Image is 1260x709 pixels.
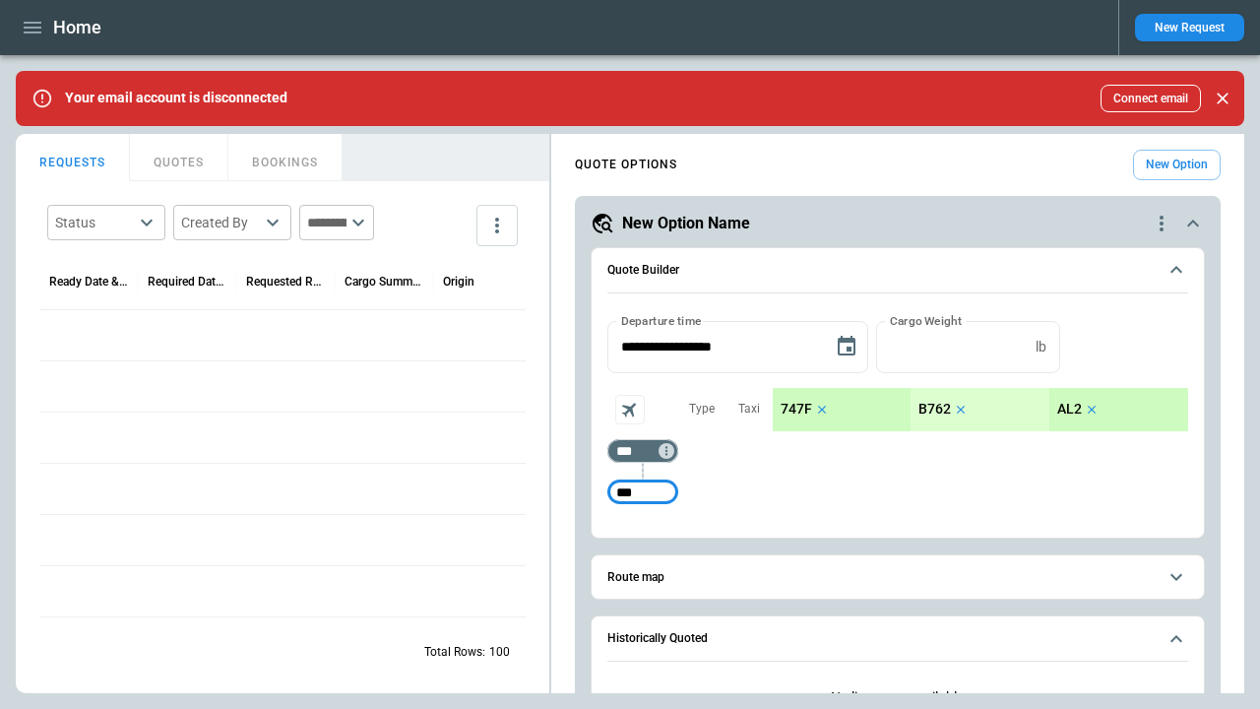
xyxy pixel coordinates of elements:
[1150,212,1173,235] div: quote-option-actions
[1036,339,1046,355] p: lb
[607,321,1188,514] div: Quote Builder
[622,213,750,234] h5: New Option Name
[890,312,962,329] label: Cargo Weight
[16,134,130,181] button: REQUESTS
[49,275,128,289] div: Ready Date & Time (UTC)
[345,275,423,289] div: Cargo Summary
[738,401,760,418] p: Taxi
[1133,150,1221,180] button: New Option
[591,212,1205,235] button: New Option Namequote-option-actions
[607,555,1188,600] button: Route map
[53,16,101,39] h1: Home
[181,213,260,232] div: Created By
[246,275,325,289] div: Requested Route
[575,161,677,169] h4: QUOTE OPTIONS
[1209,77,1236,120] div: dismiss
[1057,401,1082,418] p: AL2
[424,644,485,661] p: Total Rows:
[228,134,343,181] button: BOOKINGS
[476,205,518,246] button: more
[148,275,226,289] div: Required Date & Time (UTC)
[1209,85,1236,112] button: Close
[443,275,474,289] div: Origin
[607,632,708,645] h6: Historically Quoted
[781,401,812,418] p: 747F
[65,90,287,106] p: Your email account is disconnected
[607,571,664,584] h6: Route map
[1101,85,1201,112] button: Connect email
[55,213,134,232] div: Status
[489,644,510,661] p: 100
[130,134,228,181] button: QUOTES
[689,401,715,418] p: Type
[621,312,702,329] label: Departure time
[607,481,678,504] div: Too short
[607,439,678,463] div: Too short
[607,248,1188,293] button: Quote Builder
[615,395,645,424] span: Aircraft selection
[607,616,1188,662] button: Historically Quoted
[773,388,1188,431] div: scrollable content
[827,327,866,366] button: Choose date, selected date is Sep 29, 2025
[1135,14,1244,41] button: New Request
[607,264,679,277] h6: Quote Builder
[918,401,951,418] p: B762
